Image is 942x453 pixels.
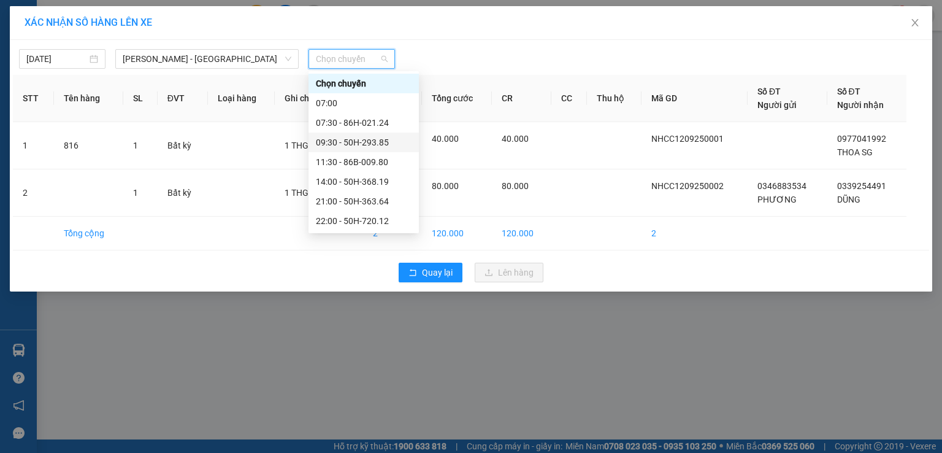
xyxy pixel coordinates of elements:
[422,266,453,279] span: Quay lại
[363,217,422,250] td: 2
[432,134,459,144] span: 40.000
[757,87,781,96] span: Số ĐT
[651,181,724,191] span: NHCC1209250002
[898,6,932,41] button: Close
[133,141,138,150] span: 1
[492,217,551,250] td: 120.000
[316,195,412,208] div: 21:00 - 50H-363.64
[492,75,551,122] th: CR
[422,75,492,122] th: Tổng cước
[285,141,341,150] span: 1 THG XỐP-HS
[275,75,362,122] th: Ghi chú
[399,263,462,282] button: rollbackQuay lại
[837,87,860,96] span: Số ĐT
[837,100,884,110] span: Người nhận
[13,75,54,122] th: STT
[475,263,543,282] button: uploadLên hàng
[551,75,587,122] th: CC
[587,75,641,122] th: Thu hộ
[285,55,292,63] span: down
[837,147,873,157] span: THOA SG
[837,195,860,204] span: DŨNG
[837,181,886,191] span: 0339254491
[316,214,412,228] div: 22:00 - 50H-720.12
[285,188,341,198] span: 1 THG XỐP-HS
[133,188,138,198] span: 1
[837,134,886,144] span: 0977041992
[757,195,797,204] span: PHƯƠNG
[316,175,412,188] div: 14:00 - 50H-368.19
[910,18,920,28] span: close
[54,217,123,250] td: Tổng cộng
[316,77,412,90] div: Chọn chuyến
[316,136,412,149] div: 09:30 - 50H-293.85
[641,217,748,250] td: 2
[502,134,529,144] span: 40.000
[651,134,724,144] span: NHCC1209250001
[54,122,123,169] td: 816
[757,181,806,191] span: 0346883534
[316,155,412,169] div: 11:30 - 86B-009.80
[123,75,157,122] th: SL
[25,17,152,28] span: XÁC NHẬN SỐ HÀNG LÊN XE
[54,75,123,122] th: Tên hàng
[13,169,54,217] td: 2
[158,169,208,217] td: Bất kỳ
[316,116,412,130] div: 07:30 - 86H-021.24
[316,96,412,110] div: 07:00
[422,217,492,250] td: 120.000
[432,181,459,191] span: 80.000
[408,268,417,278] span: rollback
[123,50,291,68] span: Phan Rí - Sài Gòn
[502,181,529,191] span: 80.000
[208,75,275,122] th: Loại hàng
[308,74,419,93] div: Chọn chuyến
[158,75,208,122] th: ĐVT
[13,122,54,169] td: 1
[641,75,748,122] th: Mã GD
[26,52,87,66] input: 12/09/2025
[158,122,208,169] td: Bất kỳ
[757,100,797,110] span: Người gửi
[316,50,388,68] span: Chọn chuyến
